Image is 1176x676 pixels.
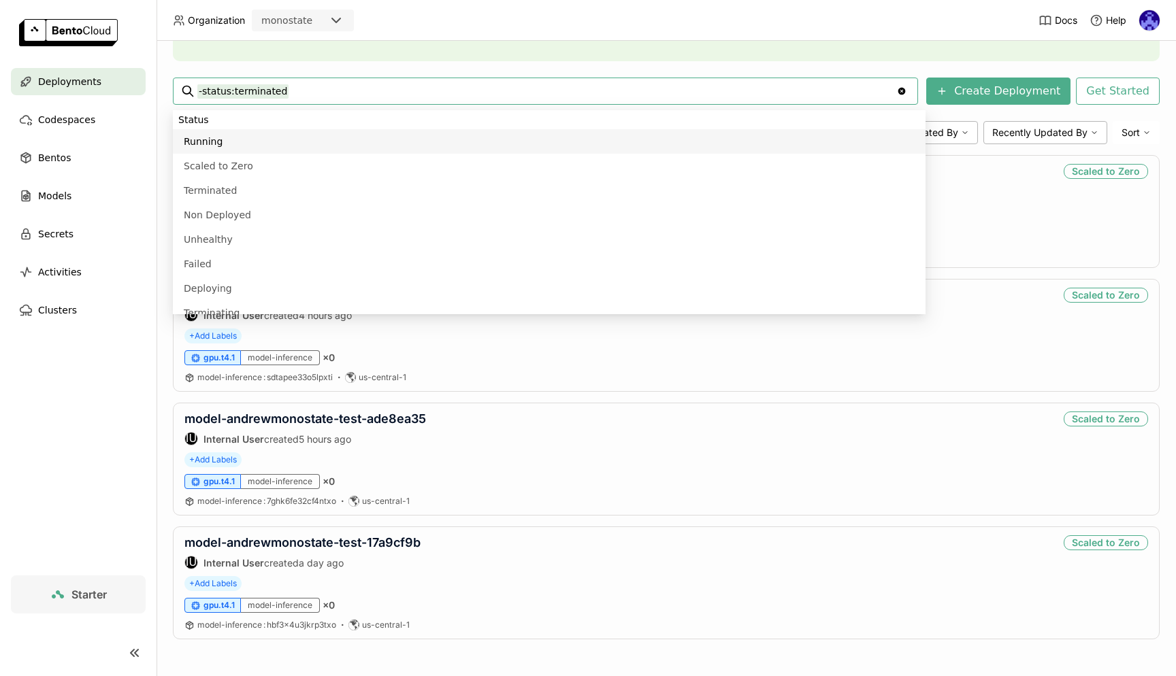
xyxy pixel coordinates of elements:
[11,182,146,209] a: Models
[983,121,1107,144] div: Recently Updated By
[1064,288,1148,303] div: Scaled to Zero
[11,144,146,171] a: Bentos
[299,309,352,321] span: 4 hours ago
[203,600,235,611] span: gpu.t4.1
[203,557,264,569] strong: Internal User
[173,110,926,314] ul: Menu
[197,496,336,506] span: model-inference 7ghk6fe32cf4ntxo
[11,575,146,613] a: Starter
[173,110,926,129] li: Status
[188,14,245,27] span: Organization
[241,474,320,489] div: model-inference
[1039,14,1077,27] a: Docs
[197,372,333,382] span: model-inference sdtapee33o5lpxti
[185,556,197,569] div: IU
[184,432,198,445] div: Internal User
[184,576,242,591] span: +Add Labels
[197,496,336,507] a: model-inference:7ghk6fe32cf4ntxo
[11,220,146,248] a: Secrets
[896,86,907,97] svg: Clear value
[1064,411,1148,426] div: Scaled to Zero
[173,154,926,178] li: Scaled to Zero
[173,178,926,203] li: Terminated
[299,433,351,445] span: 5 hours ago
[197,372,333,383] a: model-inference:sdtapee33o5lpxti
[1106,14,1126,27] span: Help
[241,598,320,613] div: model-inference
[38,188,71,204] span: Models
[173,276,926,301] li: Deploying
[1064,164,1148,179] div: Scaled to Zero
[184,556,198,569] div: Internal User
[1113,121,1160,144] div: Sort
[314,14,315,28] input: Selected monostate.
[184,535,421,550] a: model-andrewmonostate-test-17a9cf9b
[11,68,146,95] a: Deployments
[362,620,410,630] span: us-central-1
[173,203,926,227] li: Non Deployed
[299,557,344,569] span: a day ago
[1076,78,1160,105] button: Get Started
[184,432,426,445] div: created
[323,352,335,364] span: × 0
[38,264,82,280] span: Activities
[11,106,146,133] a: Codespaces
[173,252,926,276] li: Failed
[184,308,427,322] div: created
[323,599,335,611] span: × 0
[38,73,101,90] span: Deployments
[184,452,242,467] span: +Add Labels
[184,411,426,426] a: model-andrewmonostate-test-ade8ea35
[362,496,410,507] span: us-central-1
[323,475,335,488] span: × 0
[241,350,320,365] div: model-inference
[1122,126,1140,139] span: Sort
[197,620,336,630] a: model-inference:hbf3x4u3jkrp3txo
[203,352,235,363] span: gpu.t4.1
[899,121,978,144] div: Created By
[38,302,77,318] span: Clusters
[908,126,958,139] span: Created By
[203,476,235,487] span: gpu.t4.1
[992,126,1088,139] span: Recently Updated By
[263,496,265,506] span: :
[263,372,265,382] span: :
[359,372,406,383] span: us-central-1
[71,588,107,601] span: Starter
[203,309,264,321] strong: Internal User
[1090,14,1126,27] div: Help
[11,258,146,286] a: Activities
[203,433,264,445] strong: Internal User
[38,226,73,242] span: Secrets
[184,328,242,343] span: +Add Labels
[1055,14,1077,27] span: Docs
[263,620,265,630] span: :
[184,556,421,569] div: created
[197,80,896,102] input: Search
[38,150,71,166] span: Bentos
[185,433,197,445] div: IU
[1139,10,1160,31] img: Andrew correa
[185,309,197,321] div: IU
[1064,535,1148,550] div: Scaled to Zero
[173,301,926,325] li: Terminating
[184,308,198,322] div: Internal User
[173,227,926,252] li: Unhealthy
[11,297,146,324] a: Clusters
[38,112,95,128] span: Codespaces
[19,19,118,46] img: logo
[261,14,312,27] div: monostate
[926,78,1071,105] button: Create Deployment
[197,620,336,630] span: model-inference hbf3x4u3jkrp3txo
[173,129,926,154] li: Running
